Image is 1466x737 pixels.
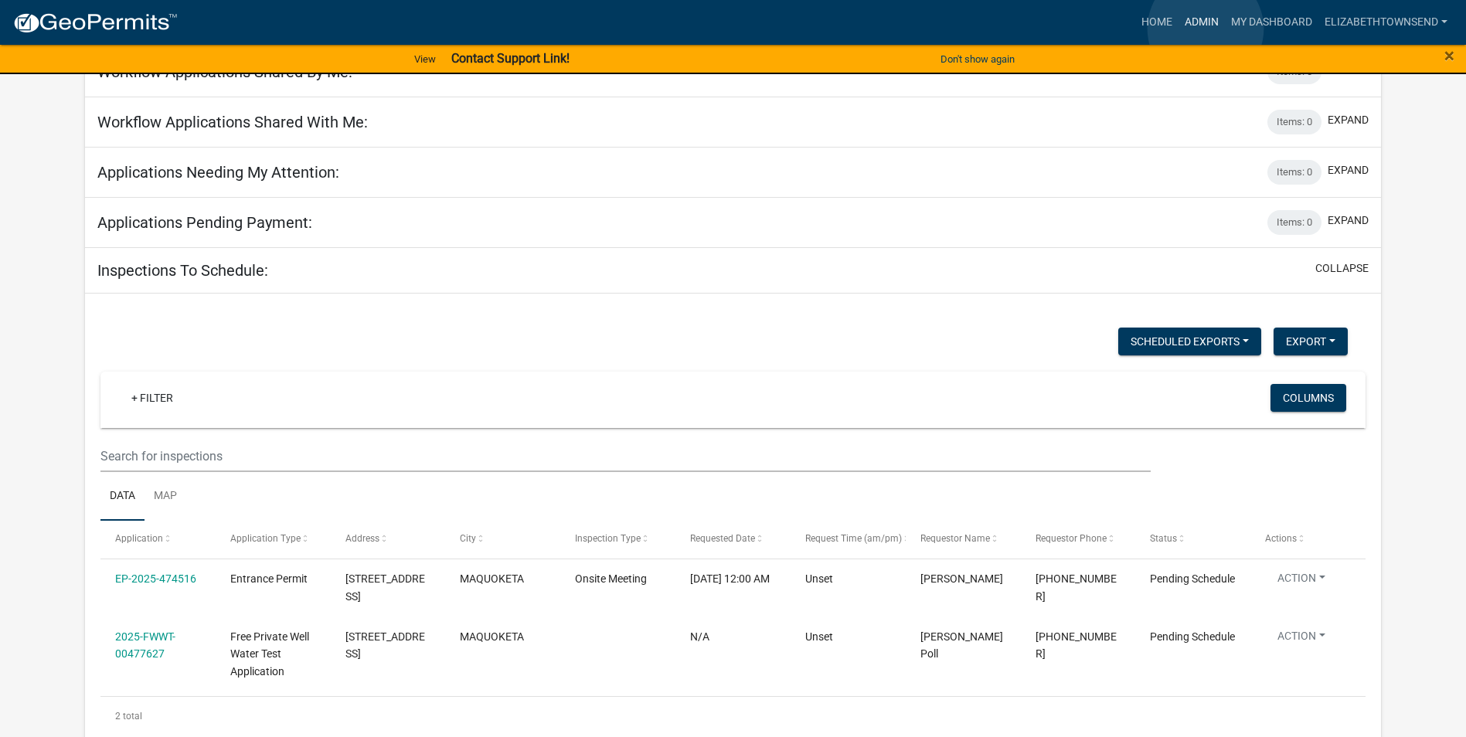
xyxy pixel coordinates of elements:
[230,630,309,678] span: Free Private Well Water Test Application
[100,521,216,558] datatable-header-cell: Application
[460,572,524,585] span: MAQUOKETA
[1267,160,1321,185] div: Items: 0
[920,572,1003,585] span: Caleb Miller
[1328,112,1369,128] button: expand
[1265,570,1338,593] button: Action
[1328,162,1369,178] button: expand
[100,440,1151,472] input: Search for inspections
[1135,8,1179,37] a: Home
[1318,8,1454,37] a: ElizabethTownsend
[100,697,1366,735] div: 2 total
[1444,45,1454,66] span: ×
[445,521,560,558] datatable-header-cell: City
[145,472,186,521] a: Map
[690,533,755,544] span: Requested Date
[1150,630,1235,643] span: Pending Schedule
[1225,8,1318,37] a: My Dashboard
[1274,328,1348,355] button: Export
[115,533,163,544] span: Application
[906,521,1021,558] datatable-header-cell: Requestor Name
[1315,260,1369,277] button: collapse
[1328,212,1369,229] button: expand
[1020,521,1135,558] datatable-header-cell: Requestor Phone
[1118,328,1261,355] button: Scheduled Exports
[575,572,647,585] span: Onsite Meeting
[1265,533,1297,544] span: Actions
[97,213,312,232] h5: Applications Pending Payment:
[230,533,301,544] span: Application Type
[115,630,175,661] a: 2025-FWWT-00477627
[1150,533,1177,544] span: Status
[1150,572,1235,585] span: Pending Schedule
[1135,521,1250,558] datatable-header-cell: Status
[330,521,445,558] datatable-header-cell: Address
[460,630,524,643] span: MAQUOKETA
[345,630,425,661] span: 24155 35TH ST
[805,630,833,643] span: Unset
[690,572,770,585] span: 09/11/2025, 12:00 AM
[97,261,268,280] h5: Inspections To Schedule:
[345,533,379,544] span: Address
[920,533,990,544] span: Requestor Name
[451,51,570,66] strong: Contact Support Link!
[230,572,308,585] span: Entrance Permit
[791,521,906,558] datatable-header-cell: Request Time (am/pm)
[97,113,368,131] h5: Workflow Applications Shared With Me:
[1267,210,1321,235] div: Items: 0
[1270,384,1346,412] button: Columns
[1267,110,1321,134] div: Items: 0
[920,630,1003,661] span: Tabitha Poll
[100,472,145,521] a: Data
[345,572,425,603] span: 17160 37TH ST
[97,163,339,182] h5: Applications Needing My Attention:
[1036,630,1117,661] span: 563-542-7388
[690,630,709,643] span: N/A
[115,572,196,585] a: EP-2025-474516
[934,46,1021,72] button: Don't show again
[560,521,675,558] datatable-header-cell: Inspection Type
[675,521,791,558] datatable-header-cell: Requested Date
[1265,628,1338,650] button: Action
[119,384,185,412] a: + Filter
[408,46,442,72] a: View
[1444,46,1454,65] button: Close
[460,533,476,544] span: City
[1179,8,1225,37] a: Admin
[805,572,833,585] span: Unset
[216,521,331,558] datatable-header-cell: Application Type
[575,533,641,544] span: Inspection Type
[1250,521,1366,558] datatable-header-cell: Actions
[805,533,902,544] span: Request Time (am/pm)
[1036,533,1107,544] span: Requestor Phone
[1036,572,1117,603] span: 563-249-7352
